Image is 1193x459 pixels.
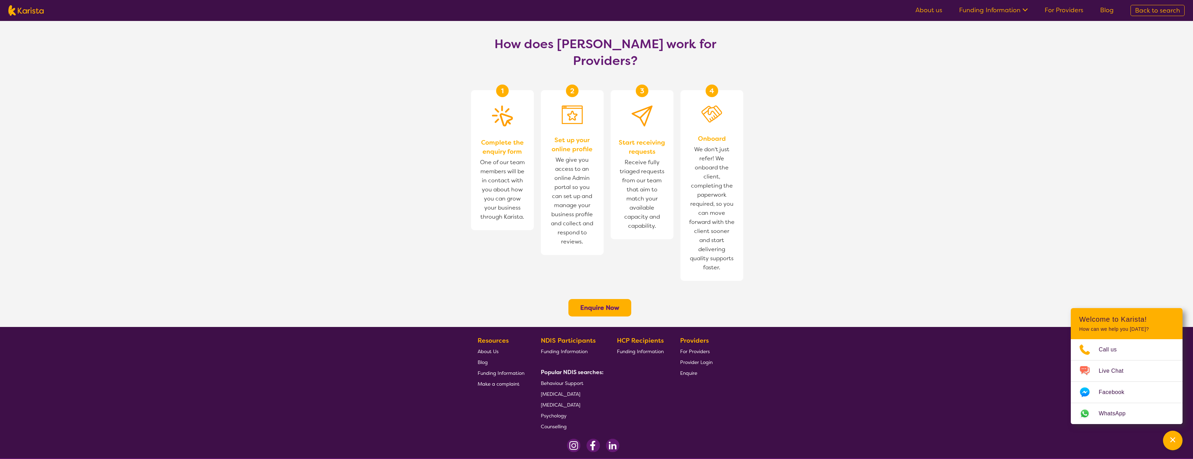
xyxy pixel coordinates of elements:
[478,357,524,367] a: Blog
[1135,6,1180,15] span: Back to search
[541,378,601,388] a: Behaviour Support
[1071,339,1183,424] ul: Choose channel
[478,370,524,376] span: Funding Information
[541,346,601,357] a: Funding Information
[580,304,619,312] a: Enquire Now
[618,138,667,156] span: Start receiving requests
[568,299,631,316] button: Enquire Now
[959,6,1028,14] a: Funding Information
[606,439,619,452] img: LinkedIn
[541,336,596,345] b: NDIS Participants
[492,105,513,126] img: Complete the enquiry form
[478,348,499,355] span: About Us
[541,380,583,386] span: Behaviour Support
[1100,6,1114,14] a: Blog
[541,410,601,421] a: Psychology
[1099,366,1132,376] span: Live Chat
[687,143,736,274] span: We don't just refer! We onboard the client, completing the paperwork required, so you can move fo...
[488,36,722,69] h1: How does [PERSON_NAME] work for Providers?
[478,346,524,357] a: About Us
[1099,387,1133,398] span: Facebook
[496,85,509,97] div: 1
[680,346,713,357] a: For Providers
[680,348,710,355] span: For Providers
[698,134,726,143] span: Onboard
[1071,308,1183,424] div: Channel Menu
[915,6,942,14] a: About us
[680,370,697,376] span: Enquire
[1071,403,1183,424] a: Web link opens in a new tab.
[617,346,664,357] a: Funding Information
[618,156,667,232] span: Receive fully triaged requests from our team that aim to match your available capacity and capabi...
[636,85,648,97] div: 3
[478,367,524,378] a: Funding Information
[701,105,722,123] img: Onboard
[548,136,597,154] span: Set up your online profile
[562,105,583,124] img: Set up your online profile
[541,391,580,397] span: [MEDICAL_DATA]
[541,369,604,376] b: Popular NDIS searches:
[680,359,713,365] span: Provider Login
[478,359,488,365] span: Blog
[541,423,567,430] span: Counselling
[541,402,580,408] span: [MEDICAL_DATA]
[1131,5,1185,16] a: Back to search
[680,336,709,345] b: Providers
[478,156,527,223] span: One of our team members will be in contact with you about how you can grow your business through ...
[586,439,600,452] img: Facebook
[632,105,653,126] img: Provider Start receiving requests
[1099,344,1125,355] span: Call us
[1045,6,1083,14] a: For Providers
[541,413,567,419] span: Psychology
[548,154,597,248] span: We give you access to an online Admin portal so you can set up and manage your business profile a...
[478,381,520,387] span: Make a complaint
[617,336,664,345] b: HCP Recipients
[478,378,524,389] a: Make a complaint
[478,138,527,156] span: Complete the enquiry form
[680,357,713,367] a: Provider Login
[706,85,718,97] div: 4
[680,367,713,378] a: Enquire
[541,399,601,410] a: [MEDICAL_DATA]
[567,439,581,452] img: Instagram
[617,348,664,355] span: Funding Information
[1099,408,1134,419] span: WhatsApp
[541,348,588,355] span: Funding Information
[566,85,579,97] div: 2
[8,5,44,16] img: Karista logo
[1163,431,1183,450] button: Channel Menu
[1079,315,1174,323] h2: Welcome to Karista!
[1079,326,1174,332] p: How can we help you [DATE]?
[478,336,509,345] b: Resources
[541,421,601,432] a: Counselling
[541,388,601,399] a: [MEDICAL_DATA]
